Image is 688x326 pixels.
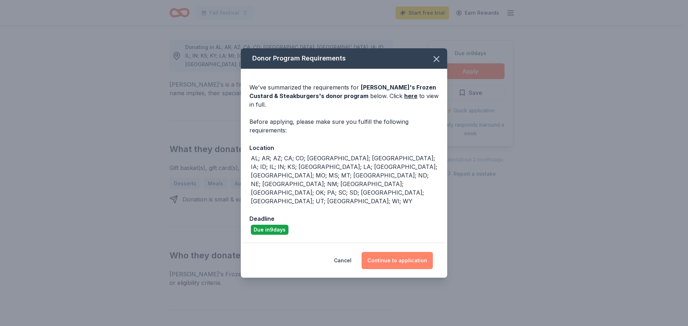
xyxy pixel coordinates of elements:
[251,225,288,235] div: Due in 9 days
[362,252,433,269] button: Continue to application
[249,143,439,152] div: Location
[241,48,447,69] div: Donor Program Requirements
[251,154,439,205] div: AL; AR; AZ; CA; CO; [GEOGRAPHIC_DATA]; [GEOGRAPHIC_DATA]; IA; ID; IL; IN; KS; [GEOGRAPHIC_DATA]; ...
[334,252,352,269] button: Cancel
[249,117,439,135] div: Before applying, please make sure you fulfill the following requirements:
[249,214,439,223] div: Deadline
[249,83,439,109] div: We've summarized the requirements for below. Click to view in full.
[404,92,417,100] a: here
